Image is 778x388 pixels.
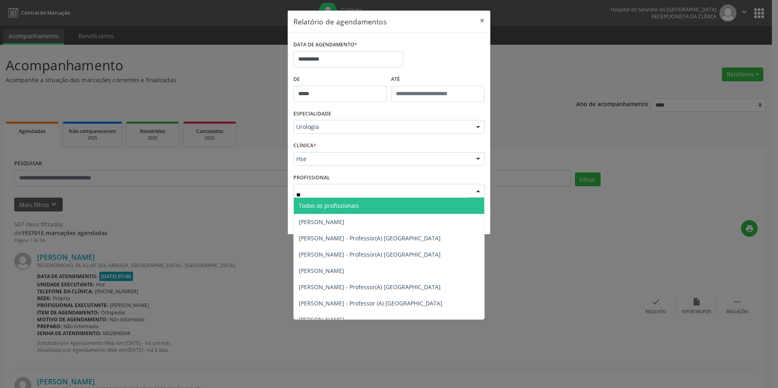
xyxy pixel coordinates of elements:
[296,123,468,131] span: Urologia
[293,16,387,27] h5: Relatório de agendamentos
[299,316,344,323] span: [PERSON_NAME]
[293,39,357,51] label: DATA DE AGENDAMENTO
[391,73,485,86] label: ATÉ
[296,155,468,163] span: Hse
[299,299,442,307] span: [PERSON_NAME] - Professor (A) [GEOGRAPHIC_DATA]
[293,140,316,152] label: CLÍNICA
[299,283,441,291] span: [PERSON_NAME] - Professor(A) [GEOGRAPHIC_DATA]
[293,73,387,86] label: De
[474,11,490,31] button: Close
[299,267,344,275] span: [PERSON_NAME]
[299,251,441,258] span: [PERSON_NAME] - Professor(A) [GEOGRAPHIC_DATA]
[293,171,330,184] label: PROFISSIONAL
[299,202,359,209] span: Todos os profissionais
[299,234,441,242] span: [PERSON_NAME] - Professor(A) [GEOGRAPHIC_DATA]
[299,218,344,226] span: [PERSON_NAME]
[293,108,331,120] label: ESPECIALIDADE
